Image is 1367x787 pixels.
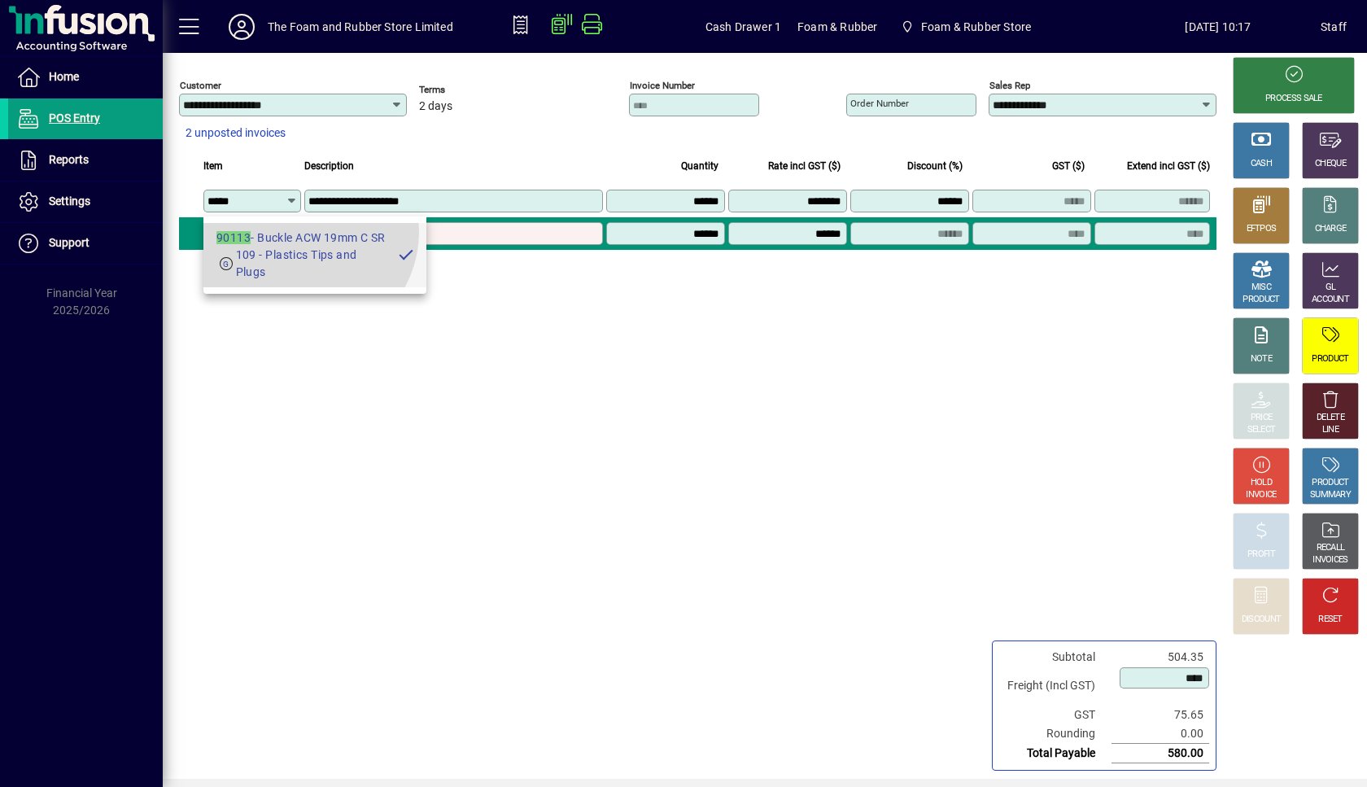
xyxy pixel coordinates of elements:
mat-label: Sales rep [989,80,1030,91]
td: Total Payable [999,744,1112,763]
td: Freight (Incl GST) [999,667,1112,706]
button: 2 unposted invoices [179,119,292,148]
span: 2 unposted invoices [186,125,286,142]
td: Rounding [999,724,1112,744]
td: Subtotal [999,648,1112,667]
a: Reports [8,140,163,181]
div: ACCOUNT [1312,294,1349,306]
span: POS Entry [49,111,100,125]
span: Settings [49,195,90,208]
span: GST ($) [1052,157,1085,175]
div: DISCOUNT [1242,614,1281,626]
div: Staff [1321,14,1347,40]
div: MISC [1251,282,1271,294]
td: 75.65 [1112,706,1209,724]
td: GST [999,706,1112,724]
span: Rate incl GST ($) [768,157,841,175]
div: RESET [1318,614,1343,626]
a: Home [8,57,163,98]
td: 504.35 [1112,648,1209,667]
span: Support [49,236,90,249]
div: PROCESS SALE [1265,93,1322,105]
span: Item [203,157,223,175]
span: Foam & Rubber Store [893,12,1037,42]
mat-label: Order number [850,98,909,109]
td: 0.00 [1112,724,1209,744]
a: Settings [8,181,163,222]
span: Quantity [681,157,718,175]
div: INVOICES [1312,554,1347,566]
div: CHARGE [1315,223,1347,235]
td: 580.00 [1112,744,1209,763]
div: NOTE [1251,353,1272,365]
div: SUMMARY [1310,489,1351,501]
span: Foam & Rubber [797,14,877,40]
div: EFTPOS [1247,223,1277,235]
a: Support [8,223,163,264]
div: PRICE [1251,412,1273,424]
div: GL [1326,282,1336,294]
button: Profile [216,12,268,42]
div: PRODUCT [1312,353,1348,365]
mat-label: Customer [180,80,221,91]
span: Discount (%) [907,157,963,175]
span: Extend incl GST ($) [1127,157,1210,175]
span: Reports [49,153,89,166]
span: Description [304,157,354,175]
div: HOLD [1251,477,1272,489]
div: PRODUCT [1312,477,1348,489]
div: INVOICE [1246,489,1276,501]
span: Terms [419,85,517,95]
span: 2 days [419,100,452,113]
div: PROFIT [1247,549,1275,561]
div: SELECT [1247,424,1276,436]
div: PRODUCT [1243,294,1279,306]
div: DELETE [1317,412,1344,424]
mat-label: Invoice number [630,80,695,91]
div: CHEQUE [1315,158,1346,170]
div: The Foam and Rubber Store Limited [268,14,453,40]
span: Foam & Rubber Store [921,14,1031,40]
span: Home [49,70,79,83]
div: CASH [1251,158,1272,170]
span: Cash Drawer 1 [705,14,781,40]
div: RECALL [1317,542,1345,554]
div: LINE [1322,424,1339,436]
span: [DATE] 10:17 [1116,14,1321,40]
